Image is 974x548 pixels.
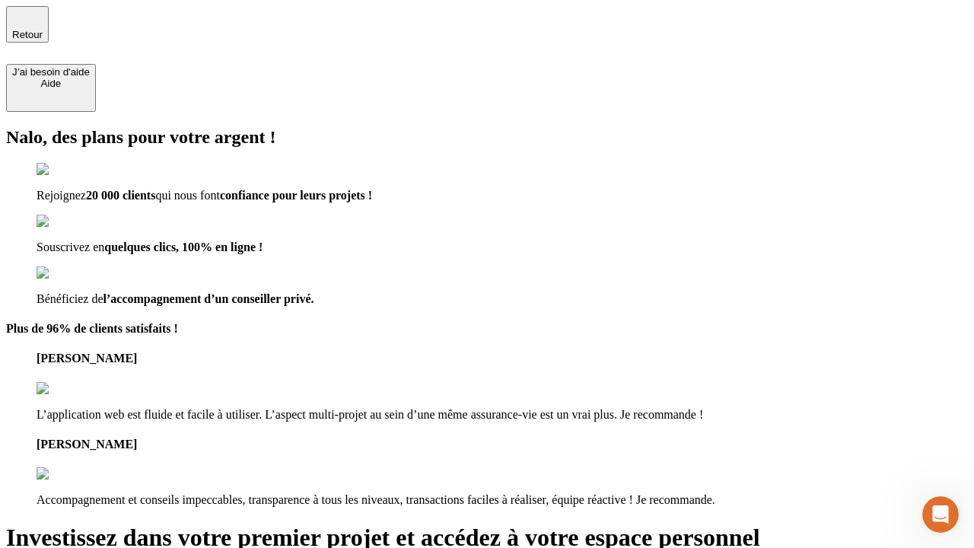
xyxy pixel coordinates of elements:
h2: Nalo, des plans pour votre argent ! [6,127,968,148]
img: checkmark [37,266,102,280]
button: Retour [6,6,49,43]
span: Souscrivez en [37,241,104,253]
span: Bénéficiez de [37,292,103,305]
h4: [PERSON_NAME] [37,438,968,451]
div: Aide [12,78,90,89]
h4: [PERSON_NAME] [37,352,968,365]
span: qui nous font [155,189,219,202]
span: 20 000 clients [86,189,156,202]
iframe: Intercom live chat [922,496,959,533]
div: J’ai besoin d'aide [12,66,90,78]
span: quelques clics, 100% en ligne ! [104,241,263,253]
h4: Plus de 96% de clients satisfaits ! [6,322,968,336]
button: J’ai besoin d'aideAide [6,64,96,112]
span: Retour [12,29,43,40]
img: reviews stars [37,467,112,481]
p: Accompagnement et conseils impeccables, transparence à tous les niveaux, transactions faciles à r... [37,493,968,507]
img: reviews stars [37,382,112,396]
img: checkmark [37,163,102,177]
p: L’application web est fluide et facile à utiliser. L’aspect multi-projet au sein d’une même assur... [37,408,968,422]
span: confiance pour leurs projets ! [220,189,372,202]
img: checkmark [37,215,102,228]
span: l’accompagnement d’un conseiller privé. [103,292,314,305]
span: Rejoignez [37,189,86,202]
